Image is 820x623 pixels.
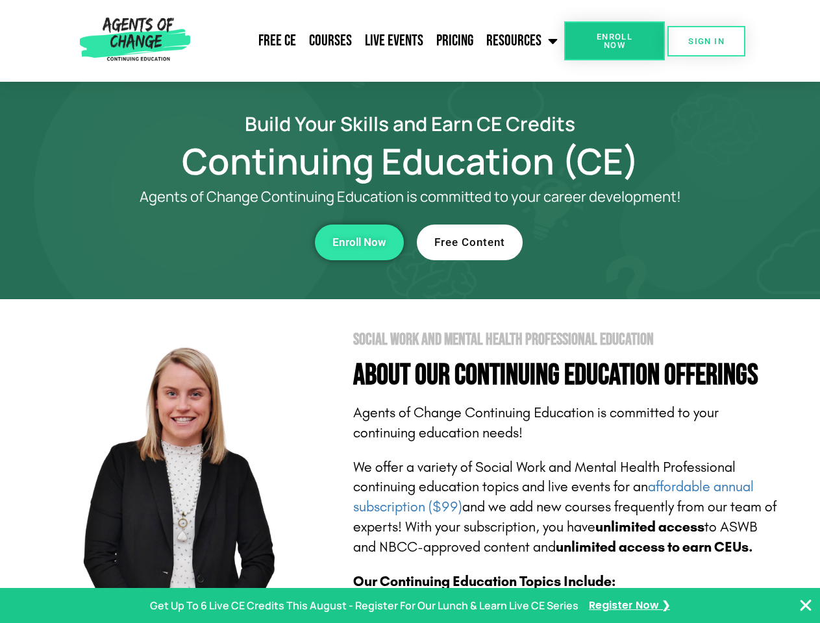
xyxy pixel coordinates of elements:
[434,237,505,248] span: Free Content
[358,25,430,57] a: Live Events
[595,519,704,535] b: unlimited access
[417,225,523,260] a: Free Content
[353,332,780,348] h2: Social Work and Mental Health Professional Education
[430,25,480,57] a: Pricing
[303,25,358,57] a: Courses
[667,26,745,56] a: SIGN IN
[798,598,814,613] button: Close Banner
[688,37,725,45] span: SIGN IN
[332,237,386,248] span: Enroll Now
[353,361,780,390] h4: About Our Continuing Education Offerings
[40,146,780,176] h1: Continuing Education (CE)
[92,189,728,205] p: Agents of Change Continuing Education is committed to your career development!
[556,539,753,556] b: unlimited access to earn CEUs.
[589,596,670,615] a: Register Now ❯
[315,225,404,260] a: Enroll Now
[353,458,780,557] p: We offer a variety of Social Work and Mental Health Professional continuing education topics and ...
[585,32,644,49] span: Enroll Now
[195,25,564,57] nav: Menu
[353,573,615,590] b: Our Continuing Education Topics Include:
[353,404,719,441] span: Agents of Change Continuing Education is committed to your continuing education needs!
[40,114,780,133] h2: Build Your Skills and Earn CE Credits
[252,25,303,57] a: Free CE
[480,25,564,57] a: Resources
[564,21,665,60] a: Enroll Now
[150,596,578,615] p: Get Up To 6 Live CE Credits This August - Register For Our Lunch & Learn Live CE Series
